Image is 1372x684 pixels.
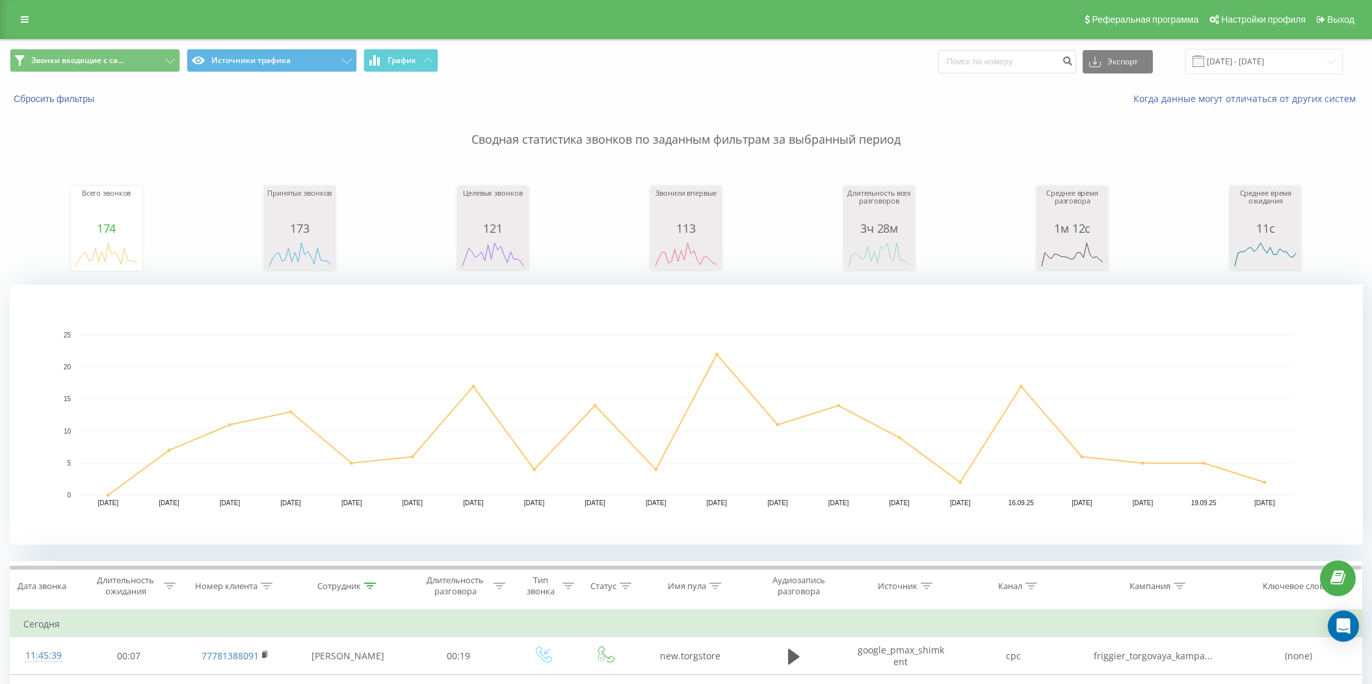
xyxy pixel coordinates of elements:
[74,235,139,274] svg: A chart.
[460,235,525,274] svg: A chart.
[460,222,525,235] div: 121
[847,222,912,235] div: 3ч 28м
[636,637,745,675] td: new.torgstore
[1233,189,1298,222] div: Среднее время ожидания
[1233,235,1298,274] svg: A chart.
[1092,14,1198,25] span: Реферальная программа
[653,189,719,222] div: Звонили впервые
[220,499,241,506] text: [DATE]
[1191,499,1217,506] text: 19.09.25
[950,499,971,506] text: [DATE]
[1009,499,1034,506] text: 16.09.25
[267,222,332,235] div: 173
[938,50,1076,73] input: Поиск по номеру
[1040,235,1105,274] svg: A chart.
[1254,499,1275,506] text: [DATE]
[341,499,362,506] text: [DATE]
[64,396,72,403] text: 15
[31,55,124,66] span: Звонки входящие с са...
[23,643,64,668] div: 11:45:39
[1072,499,1092,506] text: [DATE]
[74,222,139,235] div: 174
[1221,14,1306,25] span: Настройки профиля
[159,499,179,506] text: [DATE]
[267,189,332,222] div: Принятых звонков
[1133,499,1154,506] text: [DATE]
[707,499,728,506] text: [DATE]
[363,49,438,72] button: График
[1328,611,1359,642] div: Open Intercom Messenger
[767,499,788,506] text: [DATE]
[1083,50,1153,73] button: Экспорт
[402,499,423,506] text: [DATE]
[91,575,161,597] div: Длительность ожидания
[1094,650,1213,662] span: friggier_torgovaya_kampa...
[77,637,181,675] td: 00:07
[98,499,119,506] text: [DATE]
[280,499,301,506] text: [DATE]
[653,222,719,235] div: 113
[10,49,180,72] button: Звонки входящие с са...
[64,428,72,435] text: 10
[844,637,956,675] td: google_pmax_shimkent
[388,56,416,65] span: График
[406,637,510,675] td: 00:19
[64,332,72,339] text: 25
[267,235,332,274] svg: A chart.
[756,575,841,597] div: Аудиозапись разговора
[1040,189,1105,222] div: Среднее время разговора
[195,581,257,592] div: Номер клиента
[1233,222,1298,235] div: 11с
[289,637,406,675] td: [PERSON_NAME]
[1263,581,1329,592] div: Ключевое слово
[317,581,361,592] div: Сотрудник
[847,235,912,274] svg: A chart.
[10,285,1363,545] svg: A chart.
[10,105,1362,148] p: Сводная статистика звонков по заданным фильтрам за выбранный период
[463,499,484,506] text: [DATE]
[590,581,616,592] div: Статус
[421,575,490,597] div: Длительность разговора
[202,650,259,662] a: 77781388091
[998,581,1022,592] div: Канал
[1327,14,1354,25] span: Выход
[18,581,66,592] div: Дата звонка
[847,189,912,222] div: Длительность всех разговоров
[67,460,71,467] text: 5
[1129,581,1170,592] div: Кампания
[74,189,139,222] div: Всего звонков
[187,49,357,72] button: Источники трафика
[1133,92,1362,105] a: Когда данные могут отличаться от других систем
[524,499,545,506] text: [DATE]
[10,93,101,105] button: Сбросить фильтры
[668,581,706,592] div: Имя пула
[460,189,525,222] div: Целевых звонков
[646,499,666,506] text: [DATE]
[653,235,719,274] svg: A chart.
[1040,222,1105,235] div: 1м 12с
[828,499,849,506] text: [DATE]
[10,611,1362,637] td: Сегодня
[957,637,1070,675] td: cpc
[878,581,917,592] div: Источник
[1236,637,1362,675] td: (none)
[64,363,72,371] text: 20
[889,499,910,506] text: [DATE]
[585,499,605,506] text: [DATE]
[522,575,559,597] div: Тип звонка
[67,492,71,499] text: 0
